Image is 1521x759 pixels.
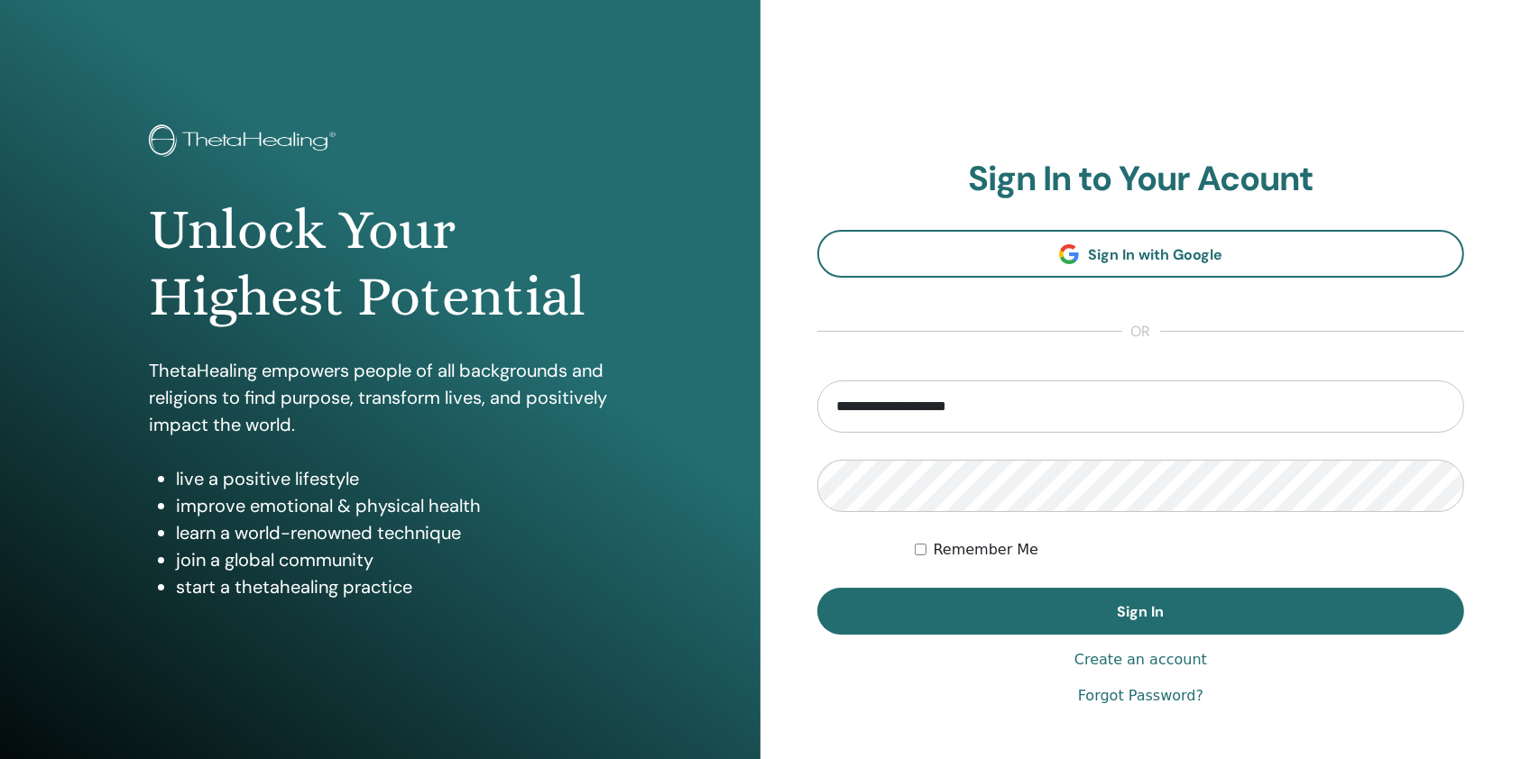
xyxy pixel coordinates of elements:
div: Keep me authenticated indefinitely or until I manually logout [915,539,1464,561]
h1: Unlock Your Highest Potential [149,197,611,331]
span: or [1122,321,1160,343]
li: learn a world-renowned technique [176,519,611,546]
span: Sign In [1118,602,1165,621]
a: Sign In with Google [817,230,1464,278]
p: ThetaHealing empowers people of all backgrounds and religions to find purpose, transform lives, a... [149,357,611,438]
label: Remember Me [934,539,1039,561]
li: live a positive lifestyle [176,465,611,492]
li: start a thetahealing practice [176,573,611,600]
button: Sign In [817,588,1464,635]
a: Create an account [1074,649,1207,671]
a: Forgot Password? [1078,685,1203,707]
span: Sign In with Google [1088,245,1222,264]
li: join a global community [176,546,611,573]
li: improve emotional & physical health [176,492,611,519]
h2: Sign In to Your Acount [817,159,1464,200]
